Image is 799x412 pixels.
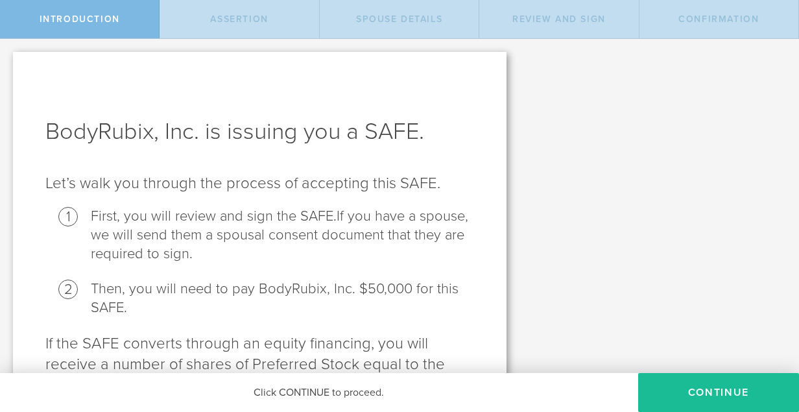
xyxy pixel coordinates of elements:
[678,14,759,25] span: Confirmation
[356,14,442,25] span: Spouse Details
[638,373,799,412] button: Continue
[45,333,474,396] p: If the SAFE converts through an equity financing, you will receive a number of shares of Preferre...
[45,116,474,147] h1: BodyRubix, Inc. is issuing you a SAFE.
[210,14,268,25] span: assertion
[91,280,474,317] li: Then, you will need to pay BodyRubix, Inc. $50,000 for this SAFE.
[91,207,474,263] li: First, you will review and sign the SAFE.
[40,14,120,25] span: Introduction
[512,14,606,25] span: Review and Sign
[45,173,474,194] p: Let’s walk you through the process of accepting this SAFE.
[91,208,468,262] span: If you have a spouse, we will send them a spousal consent document that they are required to sign.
